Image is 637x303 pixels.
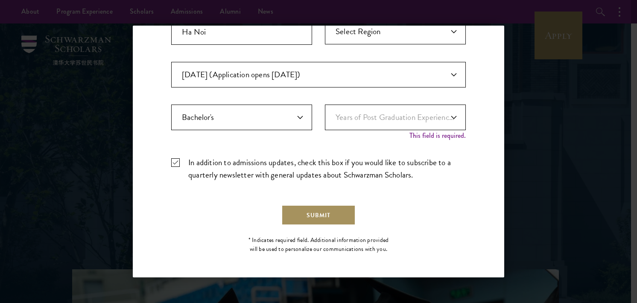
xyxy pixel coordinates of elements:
[325,105,466,139] div: Years of Post Graduation Experience?*
[171,156,466,181] div: Check this box to receive a quarterly newsletter with general updates about Schwarzman Scholars.
[171,62,466,87] div: Anticipated Entry Term*
[281,205,356,225] button: Submit
[171,105,312,139] div: Highest Level of Degree?*
[245,236,392,253] div: * Indicates required field. Additional information provided will be used to personalize our commu...
[171,19,312,45] input: City
[171,156,466,181] label: In addition to admissions updates, check this box if you would like to subscribe to a quarterly n...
